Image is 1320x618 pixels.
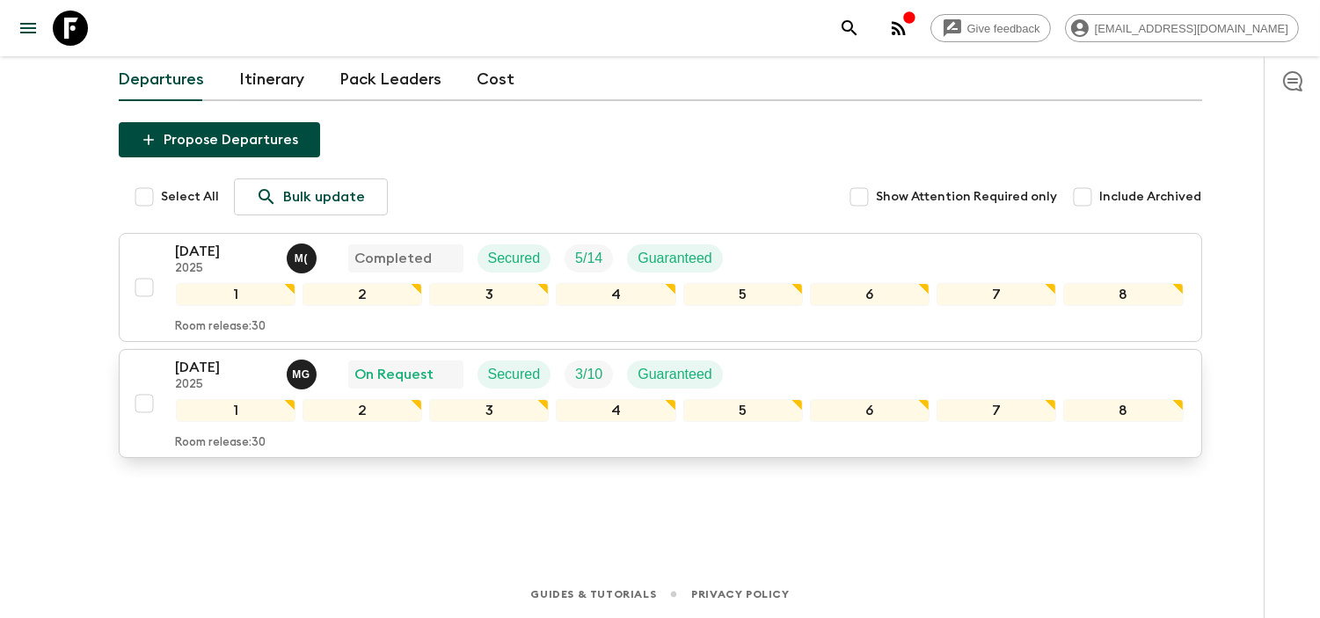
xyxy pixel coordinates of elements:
[937,399,1056,422] div: 7
[478,59,515,101] a: Cost
[303,399,422,422] div: 2
[1085,22,1298,35] span: [EMAIL_ADDRESS][DOMAIN_NAME]
[937,283,1056,306] div: 7
[429,399,549,422] div: 3
[355,364,434,385] p: On Request
[292,367,310,382] p: M G
[119,233,1202,342] button: [DATE]2025Migo (Maged) Nabil CompletedSecuredTrip FillGuaranteed12345678Room release:30
[11,11,46,46] button: menu
[638,248,712,269] p: Guaranteed
[478,360,551,389] div: Secured
[565,360,613,389] div: Trip Fill
[691,585,789,604] a: Privacy Policy
[176,283,295,306] div: 1
[176,262,273,276] p: 2025
[176,436,266,450] p: Room release: 30
[638,364,712,385] p: Guaranteed
[575,248,602,269] p: 5 / 14
[355,248,433,269] p: Completed
[176,399,295,422] div: 1
[176,241,273,262] p: [DATE]
[119,122,320,157] button: Propose Departures
[810,283,930,306] div: 6
[119,349,1202,458] button: [DATE]2025Mona GomaaOn RequestSecuredTrip FillGuaranteed12345678Room release:30
[683,283,803,306] div: 5
[832,11,867,46] button: search adventures
[340,59,442,101] a: Pack Leaders
[958,22,1050,35] span: Give feedback
[1065,14,1299,42] div: [EMAIL_ADDRESS][DOMAIN_NAME]
[234,178,388,215] a: Bulk update
[930,14,1051,42] a: Give feedback
[429,283,549,306] div: 3
[488,364,541,385] p: Secured
[683,399,803,422] div: 5
[556,283,675,306] div: 4
[303,283,422,306] div: 2
[240,59,305,101] a: Itinerary
[877,188,1058,206] span: Show Attention Required only
[565,244,613,273] div: Trip Fill
[1100,188,1202,206] span: Include Archived
[162,188,220,206] span: Select All
[176,320,266,334] p: Room release: 30
[1063,399,1183,422] div: 8
[176,357,273,378] p: [DATE]
[575,364,602,385] p: 3 / 10
[488,248,541,269] p: Secured
[478,244,551,273] div: Secured
[287,249,320,263] span: Migo (Maged) Nabil
[176,378,273,392] p: 2025
[556,399,675,422] div: 4
[810,399,930,422] div: 6
[530,585,656,604] a: Guides & Tutorials
[1063,283,1183,306] div: 8
[119,59,205,101] a: Departures
[284,186,366,207] p: Bulk update
[287,360,320,389] button: MG
[287,365,320,379] span: Mona Gomaa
